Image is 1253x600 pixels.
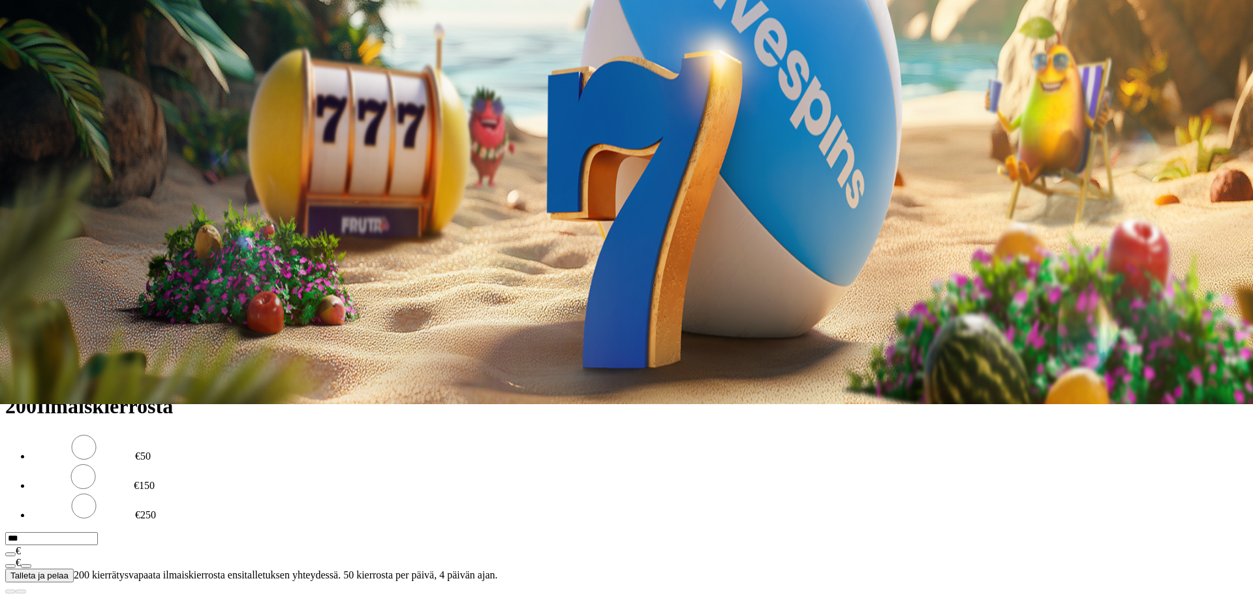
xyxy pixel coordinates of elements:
span: € [16,545,21,556]
button: eye icon [5,552,16,556]
label: €150 [134,480,155,491]
label: €250 [135,509,156,520]
button: plus icon [21,564,31,568]
button: Talleta ja pelaa [5,569,74,582]
span: 200 [5,394,37,418]
button: prev slide [5,590,16,593]
span: 200 kierrätysvapaata ilmaiskierrosta ensitalletuksen yhteydessä. 50 kierrosta per päivä, 4 päivän... [74,569,498,580]
button: minus icon [5,564,16,568]
span: Ilmaiskierrosta [37,394,173,418]
span: € [16,557,21,568]
label: €50 [135,450,151,462]
span: Talleta ja pelaa [10,571,69,580]
button: next slide [16,590,26,593]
